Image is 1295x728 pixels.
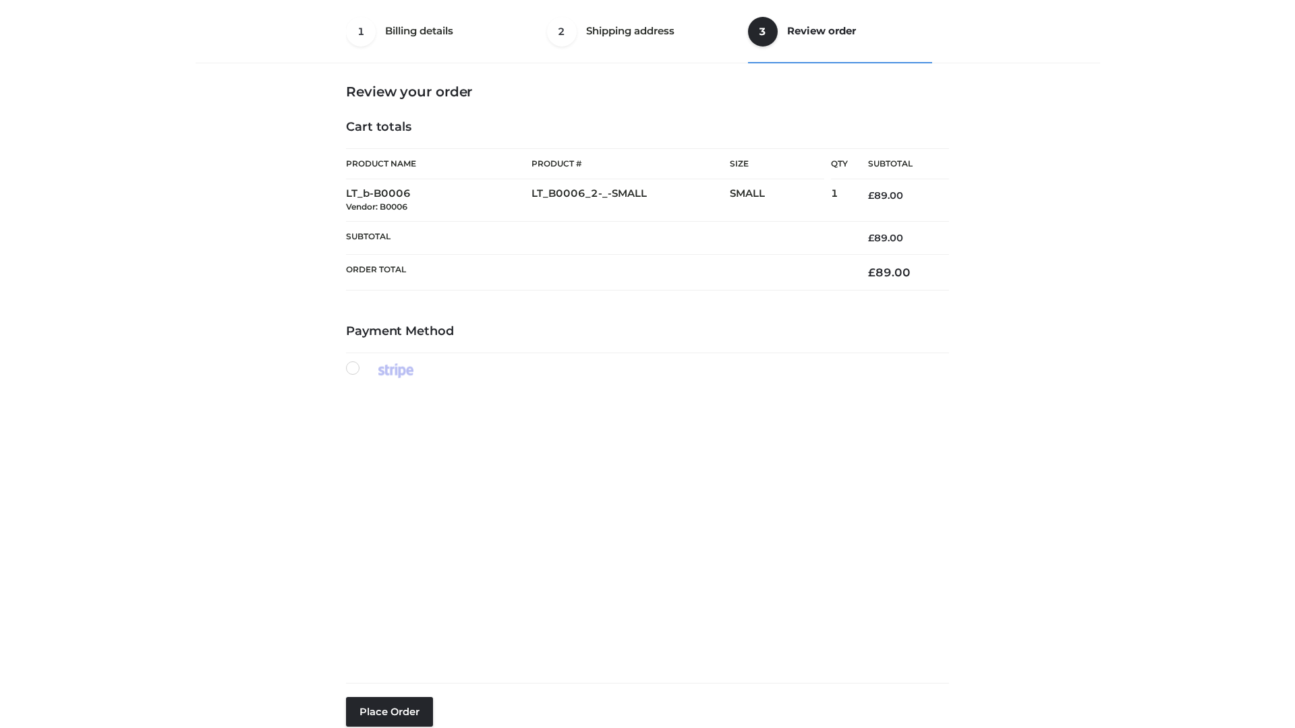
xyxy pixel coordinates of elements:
th: Order Total [346,255,848,291]
td: 1 [831,179,848,222]
th: Product # [531,148,730,179]
span: £ [868,266,875,279]
th: Product Name [346,148,531,179]
th: Subtotal [346,221,848,254]
iframe: Secure payment input frame [343,375,946,672]
h4: Cart totals [346,120,949,135]
td: LT_B0006_2-_-SMALL [531,179,730,222]
th: Size [730,149,824,179]
button: Place order [346,697,433,727]
span: £ [868,189,874,202]
td: SMALL [730,179,831,222]
bdi: 89.00 [868,232,903,244]
th: Qty [831,148,848,179]
span: £ [868,232,874,244]
h3: Review your order [346,84,949,100]
th: Subtotal [848,149,949,179]
small: Vendor: B0006 [346,202,407,212]
td: LT_b-B0006 [346,179,531,222]
bdi: 89.00 [868,266,911,279]
h4: Payment Method [346,324,949,339]
bdi: 89.00 [868,189,903,202]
